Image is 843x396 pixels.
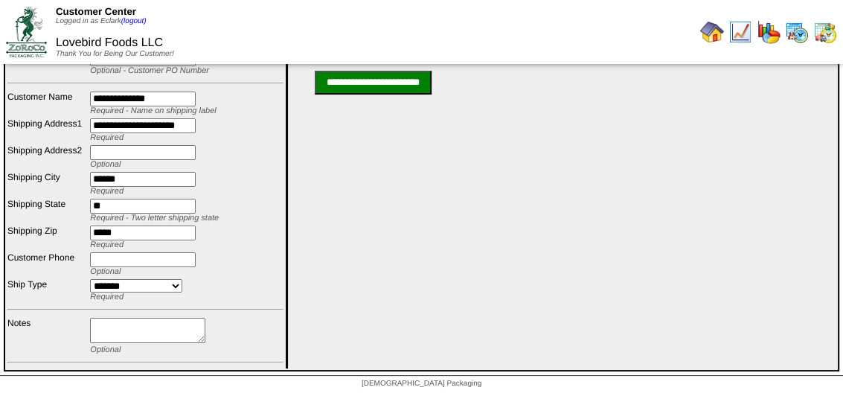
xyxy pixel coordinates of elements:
[90,345,121,354] span: Optional
[90,214,219,223] span: Required - Two letter shipping state
[7,278,88,302] td: Ship Type
[7,317,88,355] td: Notes
[7,144,88,170] td: Shipping Address2
[7,118,88,143] td: Shipping Address1
[90,267,121,276] span: Optional
[90,160,121,169] span: Optional
[90,240,124,249] span: Required
[90,133,124,142] span: Required
[90,106,216,115] span: Required - Name on shipping label
[757,20,781,44] img: graph.gif
[6,7,47,57] img: ZoRoCo_Logo(Green%26Foil)%20jpg.webp
[728,20,752,44] img: line_graph.gif
[7,91,88,116] td: Customer Name
[90,187,124,196] span: Required
[56,6,136,17] span: Customer Center
[785,20,809,44] img: calendarprod.gif
[700,20,724,44] img: home.gif
[90,293,124,301] span: Required
[7,252,88,277] td: Customer Phone
[56,17,147,25] span: Logged in as Eclark
[56,36,163,49] span: Lovebird Foods LLC
[362,380,481,388] span: [DEMOGRAPHIC_DATA] Packaging
[813,20,837,44] img: calendarinout.gif
[7,225,88,250] td: Shipping Zip
[7,171,88,197] td: Shipping City
[90,66,209,75] span: Optional - Customer PO Number
[7,198,88,223] td: Shipping State
[121,17,147,25] a: (logout)
[56,50,174,58] span: Thank You for Being Our Customer!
